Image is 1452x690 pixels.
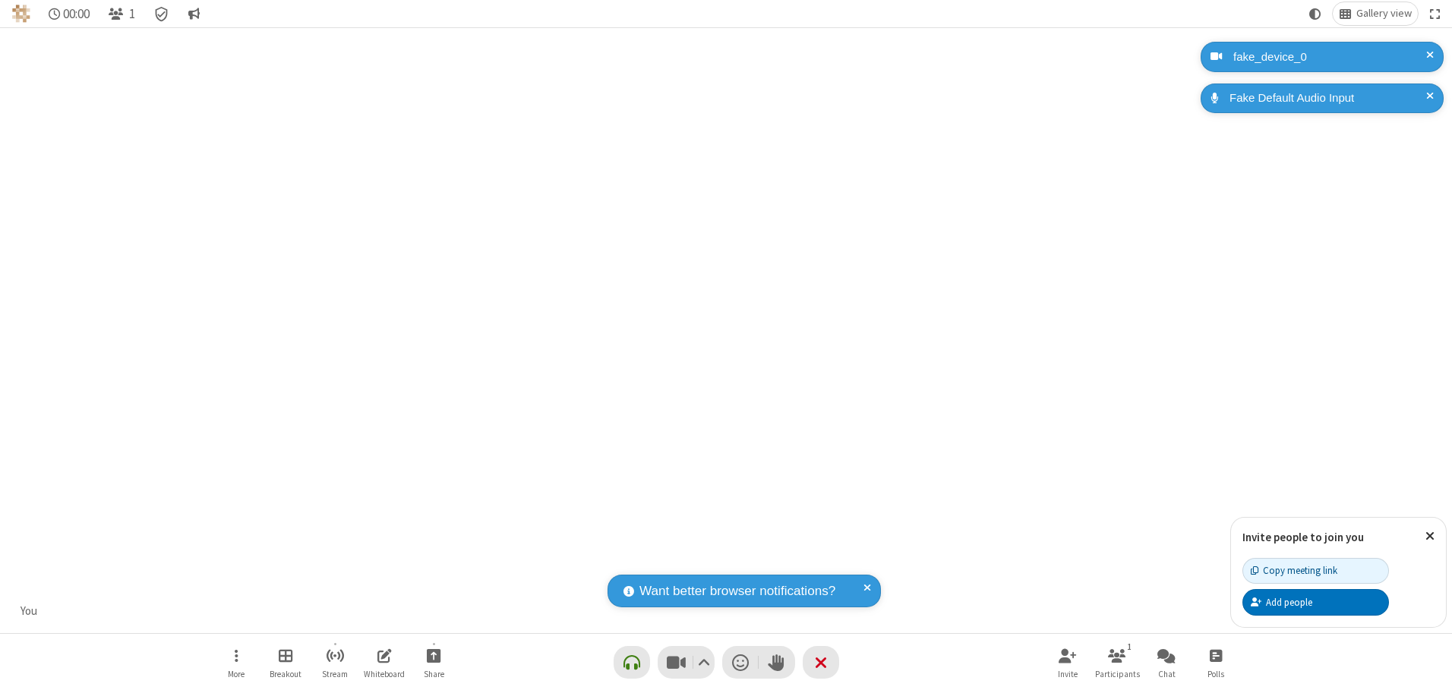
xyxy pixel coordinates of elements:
[1094,641,1140,684] button: Open participant list
[658,646,715,679] button: Stop video (Alt+V)
[228,670,245,679] span: More
[803,646,839,679] button: End or leave meeting
[1424,2,1447,25] button: Fullscreen
[312,641,358,684] button: Start streaming
[424,670,444,679] span: Share
[1224,90,1432,107] div: Fake Default Audio Input
[263,641,308,684] button: Manage Breakout Rooms
[1303,2,1327,25] button: Using system theme
[722,646,759,679] button: Send a reaction
[181,2,206,25] button: Conversation
[759,646,795,679] button: Raise hand
[693,646,714,679] button: Video setting
[213,641,259,684] button: Open menu
[639,581,835,601] span: Want better browser notifications?
[270,670,301,679] span: Breakout
[1158,670,1176,679] span: Chat
[12,5,30,23] img: QA Selenium DO NOT DELETE OR CHANGE
[1207,670,1224,679] span: Polls
[129,7,135,21] span: 1
[1144,641,1189,684] button: Open chat
[1193,641,1239,684] button: Open poll
[1095,670,1140,679] span: Participants
[15,603,43,620] div: You
[1242,558,1389,584] button: Copy meeting link
[1045,641,1091,684] button: Invite participants (Alt+I)
[1242,530,1364,544] label: Invite people to join you
[1414,518,1446,555] button: Close popover
[364,670,405,679] span: Whiteboard
[43,2,96,25] div: Timer
[361,641,407,684] button: Open shared whiteboard
[102,2,141,25] button: Open participant list
[411,641,456,684] button: Start sharing
[1228,49,1432,66] div: fake_device_0
[1123,640,1136,654] div: 1
[147,2,176,25] div: Meeting details Encryption enabled
[1356,8,1412,20] span: Gallery view
[1058,670,1078,679] span: Invite
[322,670,348,679] span: Stream
[614,646,650,679] button: Connect your audio
[63,7,90,21] span: 00:00
[1251,563,1337,578] div: Copy meeting link
[1242,589,1389,615] button: Add people
[1333,2,1418,25] button: Change layout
